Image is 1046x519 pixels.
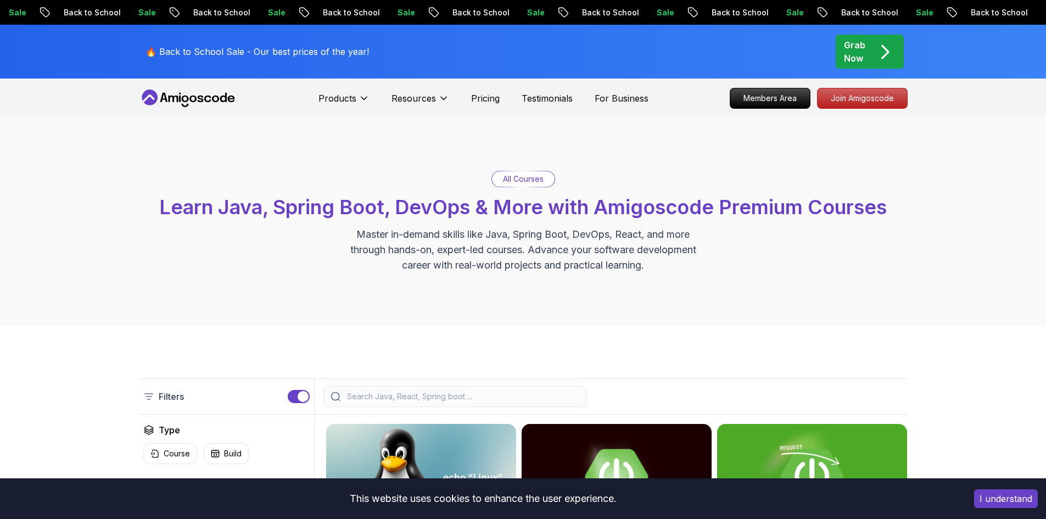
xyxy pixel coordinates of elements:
[595,92,648,105] a: For Business
[124,7,159,18] p: Sale
[159,195,887,219] span: Learn Java, Spring Boot, DevOps & More with Amigoscode Premium Courses
[159,390,184,403] p: Filters
[730,88,810,108] p: Members Area
[391,92,436,105] p: Resources
[143,443,197,464] button: Course
[522,92,573,105] a: Testimonials
[818,88,907,108] p: Join Amigoscode
[567,7,642,18] p: Back to School
[391,92,449,114] button: Resources
[49,7,124,18] p: Back to School
[383,7,418,18] p: Sale
[974,489,1038,508] button: Accept cookies
[503,174,544,185] p: All Courses
[146,45,369,58] p: 🔥 Back to School Sale - Our best prices of the year!
[826,7,901,18] p: Back to School
[512,7,547,18] p: Sale
[159,423,180,437] h2: Type
[253,7,288,18] p: Sale
[844,38,865,65] p: Grab Now
[642,7,677,18] p: Sale
[318,92,370,114] button: Products
[817,88,908,109] a: Join Amigoscode
[345,391,580,402] input: Search Java, React, Spring boot ...
[438,7,512,18] p: Back to School
[901,7,936,18] p: Sale
[308,7,383,18] p: Back to School
[956,7,1031,18] p: Back to School
[178,7,253,18] p: Back to School
[224,448,242,459] p: Build
[318,92,356,105] p: Products
[339,227,708,273] p: Master in-demand skills like Java, Spring Boot, DevOps, React, and more through hands-on, expert-...
[771,7,807,18] p: Sale
[8,487,958,511] div: This website uses cookies to enhance the user experience.
[471,92,500,105] a: Pricing
[164,448,190,459] p: Course
[697,7,771,18] p: Back to School
[730,88,810,109] a: Members Area
[204,443,249,464] button: Build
